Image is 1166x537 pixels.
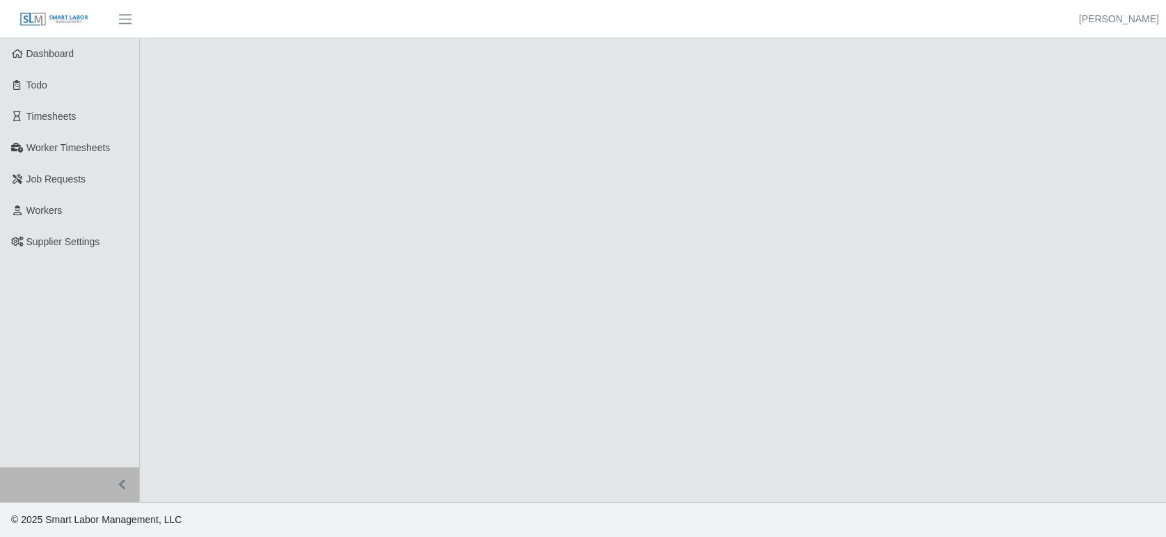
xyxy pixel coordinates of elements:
span: © 2025 Smart Labor Management, LLC [11,514,182,525]
span: Workers [26,205,63,216]
span: Worker Timesheets [26,142,110,153]
a: [PERSON_NAME] [1079,12,1159,26]
span: Todo [26,79,47,91]
span: Dashboard [26,48,74,59]
span: Timesheets [26,111,77,122]
img: SLM Logo [19,12,89,27]
span: Job Requests [26,173,86,185]
span: Supplier Settings [26,236,100,247]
